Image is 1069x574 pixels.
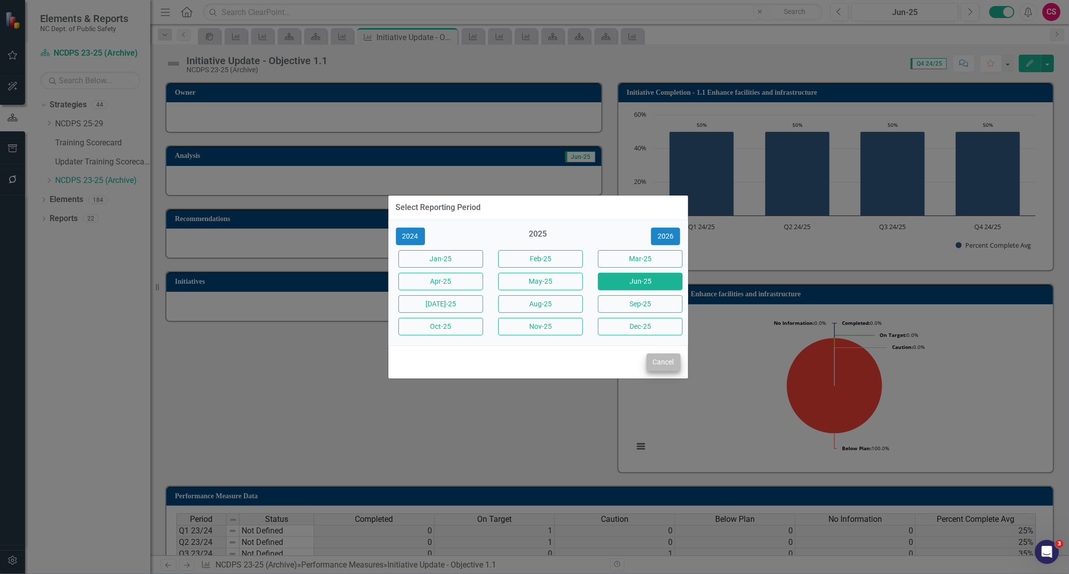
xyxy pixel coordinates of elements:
[398,273,483,290] button: Apr-25
[396,228,425,245] button: 2024
[398,295,483,313] button: [DATE]-25
[498,250,583,268] button: Feb-25
[1035,540,1059,564] iframe: Intercom live chat
[651,228,680,245] button: 2026
[598,318,683,335] button: Dec-25
[598,295,683,313] button: Sep-25
[647,353,681,371] button: Cancel
[498,318,583,335] button: Nov-25
[398,318,483,335] button: Oct-25
[598,273,683,290] button: Jun-25
[398,250,483,268] button: Jan-25
[598,250,683,268] button: Mar-25
[498,295,583,313] button: Aug-25
[396,203,481,212] div: Select Reporting Period
[1055,540,1063,548] span: 3
[496,229,580,245] div: 2025
[498,273,583,290] button: May-25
